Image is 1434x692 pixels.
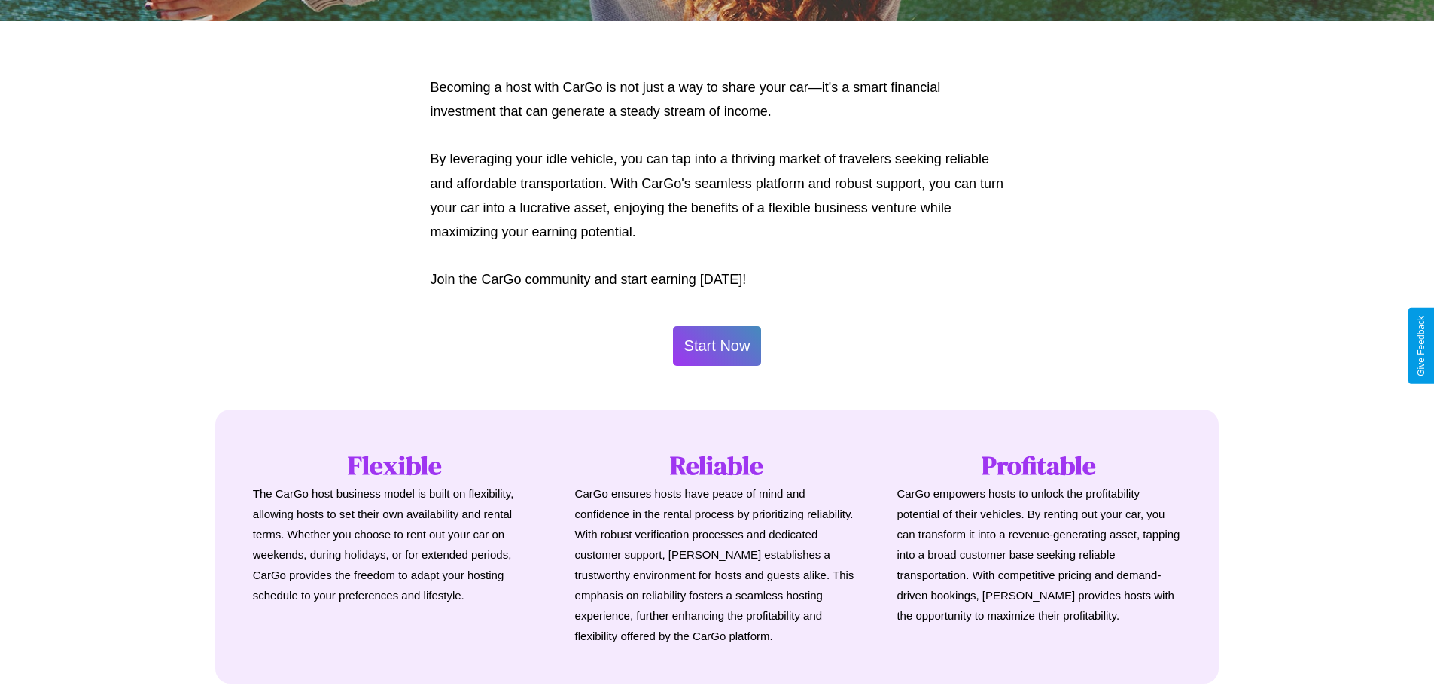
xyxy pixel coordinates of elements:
h1: Flexible [253,447,537,483]
h1: Profitable [897,447,1181,483]
p: CarGo empowers hosts to unlock the profitability potential of their vehicles. By renting out your... [897,483,1181,626]
h1: Reliable [575,447,860,483]
p: Join the CarGo community and start earning [DATE]! [431,267,1004,291]
div: Give Feedback [1416,316,1426,376]
button: Start Now [673,326,762,366]
p: The CarGo host business model is built on flexibility, allowing hosts to set their own availabili... [253,483,537,605]
p: By leveraging your idle vehicle, you can tap into a thriving market of travelers seeking reliable... [431,147,1004,245]
p: Becoming a host with CarGo is not just a way to share your car—it's a smart financial investment ... [431,75,1004,124]
p: CarGo ensures hosts have peace of mind and confidence in the rental process by prioritizing relia... [575,483,860,646]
